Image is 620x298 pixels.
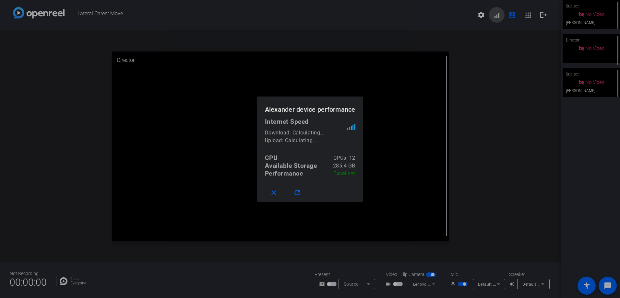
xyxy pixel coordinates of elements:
[265,137,347,144] div: Upload: Calculating...
[265,129,347,137] div: Download: Calculating...
[293,189,301,197] mat-icon: refresh
[265,118,355,126] div: Internet Speed
[265,154,278,162] div: CPU
[333,154,355,162] div: CPUs: 12
[265,162,317,170] div: Available Storage
[257,97,363,118] h1: Alexander device performance
[333,162,355,170] div: 285.4 GB
[270,189,278,197] mat-icon: close
[265,170,303,178] div: Performance
[333,170,355,178] div: Excellent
